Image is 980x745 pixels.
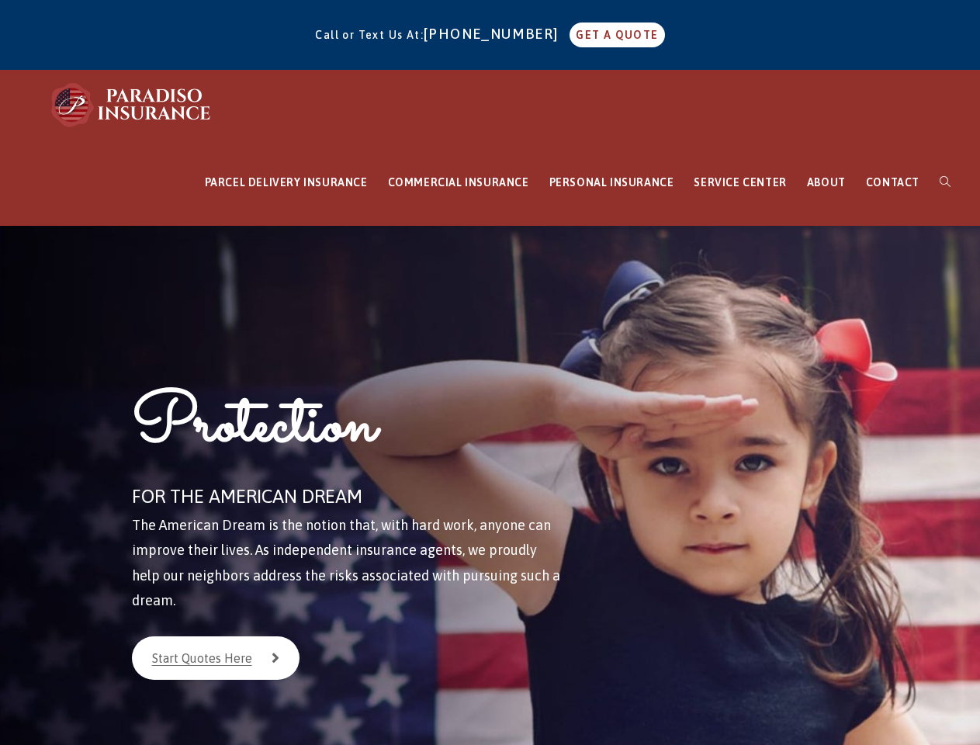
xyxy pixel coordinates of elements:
[424,26,566,42] a: [PHONE_NUMBER]
[694,176,786,189] span: SERVICE CENTER
[866,176,919,189] span: CONTACT
[132,636,300,680] a: Start Quotes Here
[549,176,674,189] span: PERSONAL INSURANCE
[570,23,664,47] a: GET A QUOTE
[195,140,378,226] a: PARCEL DELIVERY INSURANCE
[684,140,796,226] a: SERVICE CENTER
[315,29,424,41] span: Call or Text Us At:
[378,140,539,226] a: COMMERCIAL INSURANCE
[539,140,684,226] a: PERSONAL INSURANCE
[47,81,217,128] img: Paradiso Insurance
[807,176,846,189] span: ABOUT
[205,176,368,189] span: PARCEL DELIVERY INSURANCE
[388,176,529,189] span: COMMERCIAL INSURANCE
[797,140,856,226] a: ABOUT
[132,517,560,608] span: The American Dream is the notion that, with hard work, anyone can improve their lives. As indepen...
[856,140,930,226] a: CONTACT
[132,381,567,480] h1: Protection
[132,486,362,507] span: FOR THE AMERICAN DREAM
